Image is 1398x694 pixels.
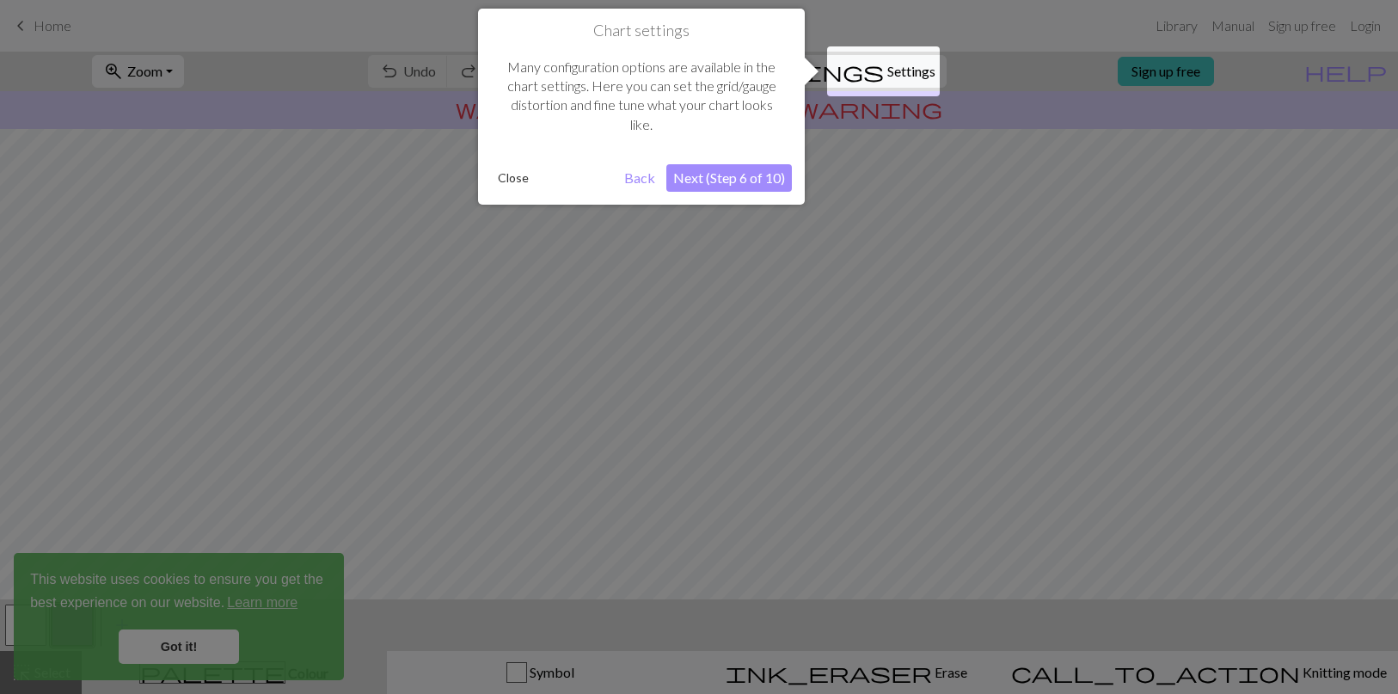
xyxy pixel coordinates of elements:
button: Back [617,164,662,192]
div: Many configuration options are available in the chart settings. Here you can set the grid/gauge d... [491,40,792,152]
button: Close [491,165,536,191]
button: Next (Step 6 of 10) [666,164,792,192]
h1: Chart settings [491,21,792,40]
div: Chart settings [478,9,805,205]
